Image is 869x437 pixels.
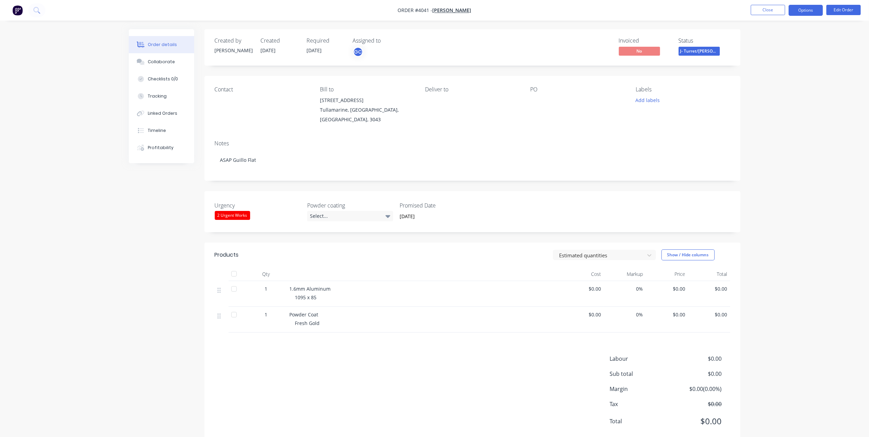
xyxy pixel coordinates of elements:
label: Promised Date [400,201,486,210]
button: Timeline [129,122,194,139]
span: 1 [265,285,268,292]
span: $0.00 [649,311,686,318]
span: Labour [610,355,671,363]
span: [DATE] [307,47,322,54]
span: 1 [265,311,268,318]
div: 2 Urgent Works [215,211,250,220]
div: Linked Orders [148,110,177,116]
span: 0% [606,311,643,318]
div: Cost [562,267,604,281]
div: [STREET_ADDRESS] [320,96,414,105]
div: Timeline [148,127,166,134]
div: Price [646,267,688,281]
div: Total [688,267,730,281]
span: 1095 x 85 [295,294,317,301]
span: 0% [606,285,643,292]
div: Deliver to [425,86,519,93]
span: $0.00 [565,311,601,318]
button: Profitability [129,139,194,156]
div: Contact [215,86,309,93]
div: Labels [636,86,730,93]
div: Assigned to [353,37,422,44]
span: $0.00 [565,285,601,292]
button: Checklists 0/0 [129,70,194,88]
span: $0.00 [691,311,727,318]
button: Edit Order [826,5,861,15]
span: Fresh Gold [295,320,320,326]
button: J- Turret/[PERSON_NAME]... [679,47,720,57]
span: Margin [610,385,671,393]
span: 1.6mm Aluminum [290,285,331,292]
button: Options [789,5,823,16]
span: $0.00 [649,285,686,292]
button: Close [751,5,785,15]
div: [PERSON_NAME] [215,47,253,54]
img: Factory [12,5,23,15]
div: [STREET_ADDRESS]Tullamarine, [GEOGRAPHIC_DATA], [GEOGRAPHIC_DATA], 3043 [320,96,414,124]
span: Order #4041 - [398,7,433,14]
span: $0.00 ( 0.00 %) [671,385,722,393]
span: Tax [610,400,671,408]
span: $0.00 [671,355,722,363]
div: Qty [246,267,287,281]
button: Order details [129,36,194,53]
div: Order details [148,42,177,48]
div: Products [215,251,239,259]
a: [PERSON_NAME] [433,7,471,14]
div: Select... [307,211,393,221]
span: [DATE] [261,47,276,54]
label: Powder coating [307,201,393,210]
div: Tullamarine, [GEOGRAPHIC_DATA], [GEOGRAPHIC_DATA], 3043 [320,105,414,124]
button: Linked Orders [129,105,194,122]
div: Required [307,37,345,44]
span: Total [610,417,671,425]
div: Checklists 0/0 [148,76,178,82]
input: Enter date [395,211,480,222]
div: Created by [215,37,253,44]
div: Status [679,37,730,44]
div: Created [261,37,299,44]
button: Collaborate [129,53,194,70]
label: Urgency [215,201,301,210]
button: GC [353,47,363,57]
span: $0.00 [671,370,722,378]
span: Powder Coat [290,311,319,318]
span: $0.00 [691,285,727,292]
div: Tracking [148,93,167,99]
button: Add labels [632,96,664,105]
div: Markup [604,267,646,281]
div: Bill to [320,86,414,93]
span: No [619,47,660,55]
div: Invoiced [619,37,670,44]
span: $0.00 [671,415,722,427]
div: ASAP Guillo Flat [215,149,730,170]
span: $0.00 [671,400,722,408]
div: Collaborate [148,59,175,65]
div: Notes [215,140,730,147]
button: Show / Hide columns [661,249,715,260]
span: J- Turret/[PERSON_NAME]... [679,47,720,55]
span: Sub total [610,370,671,378]
div: PO [531,86,625,93]
button: Tracking [129,88,194,105]
div: Profitability [148,145,174,151]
